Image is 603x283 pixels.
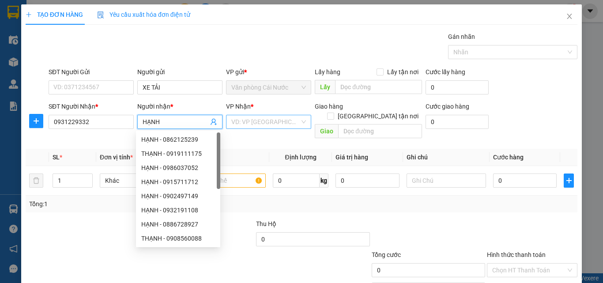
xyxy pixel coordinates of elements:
[83,181,92,187] span: Decrease Value
[137,67,222,77] div: Người gửi
[426,115,489,129] input: Cước giao hàng
[4,30,168,42] li: 02839.63.63.63
[85,175,90,181] span: up
[564,174,574,188] button: plus
[29,174,43,188] button: delete
[315,103,343,110] span: Giao hàng
[335,80,422,94] input: Dọc đường
[448,33,475,40] label: Gán nhãn
[226,103,251,110] span: VP Nhận
[136,217,220,231] div: HẠNH - 0886728927
[49,102,134,111] div: SĐT Người Nhận
[26,11,83,18] span: TẠO ĐƠN HÀNG
[136,203,220,217] div: HẠNH - 0932191108
[105,174,174,187] span: Khác
[136,175,220,189] div: HẠNH - 0915711712
[29,114,43,128] button: plus
[335,154,368,161] span: Giá trị hàng
[141,234,215,243] div: THẠNH - 0908560088
[407,174,486,188] input: Ghi Chú
[320,174,328,188] span: kg
[256,220,276,227] span: Thu Hộ
[315,80,335,94] span: Lấy
[210,118,217,125] span: user-add
[372,251,401,258] span: Tổng cước
[136,132,220,147] div: HẠNH - 0862125239
[141,219,215,229] div: HẠNH - 0886728927
[97,11,104,19] img: icon
[564,177,573,184] span: plus
[338,124,422,138] input: Dọc đường
[141,177,215,187] div: HẠNH - 0915711712
[384,67,422,77] span: Lấy tận nơi
[335,174,399,188] input: 0
[51,21,58,28] span: environment
[4,55,148,70] b: GỬI : Văn phòng Cái Nước
[136,231,220,245] div: THẠNH - 0908560088
[426,103,469,110] label: Cước giao hàng
[426,80,489,94] input: Cước lấy hàng
[557,4,582,29] button: Close
[29,199,234,209] div: Tổng: 1
[566,13,573,20] span: close
[141,191,215,201] div: HẠNH - 0902497149
[100,154,133,161] span: Đơn vị tính
[26,11,32,18] span: plus
[136,147,220,161] div: THẠNH - 0919111175
[315,68,340,75] span: Lấy hàng
[493,154,524,161] span: Cước hàng
[403,149,490,166] th: Ghi chú
[334,111,422,121] span: [GEOGRAPHIC_DATA] tận nơi
[141,149,215,158] div: THẠNH - 0919111175
[315,124,338,138] span: Giao
[141,205,215,215] div: HẠNH - 0932191108
[141,135,215,144] div: HẠNH - 0862125239
[97,11,190,18] span: Yêu cầu xuất hóa đơn điện tử
[136,189,220,203] div: HẠNH - 0902497149
[85,181,90,187] span: down
[487,251,546,258] label: Hình thức thanh toán
[83,174,92,181] span: Increase Value
[285,154,316,161] span: Định lượng
[30,117,43,125] span: plus
[186,174,266,188] input: VD: Bàn, Ghế
[426,68,465,75] label: Cước lấy hàng
[4,19,168,30] li: 85 [PERSON_NAME]
[51,6,125,17] b: [PERSON_NAME]
[136,161,220,175] div: HẠNH - 0986037052
[49,67,134,77] div: SĐT Người Gửi
[137,102,222,111] div: Người nhận
[53,154,60,161] span: SL
[51,32,58,39] span: phone
[226,67,311,77] div: VP gửi
[141,163,215,173] div: HẠNH - 0986037052
[231,81,306,94] span: Văn phòng Cái Nước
